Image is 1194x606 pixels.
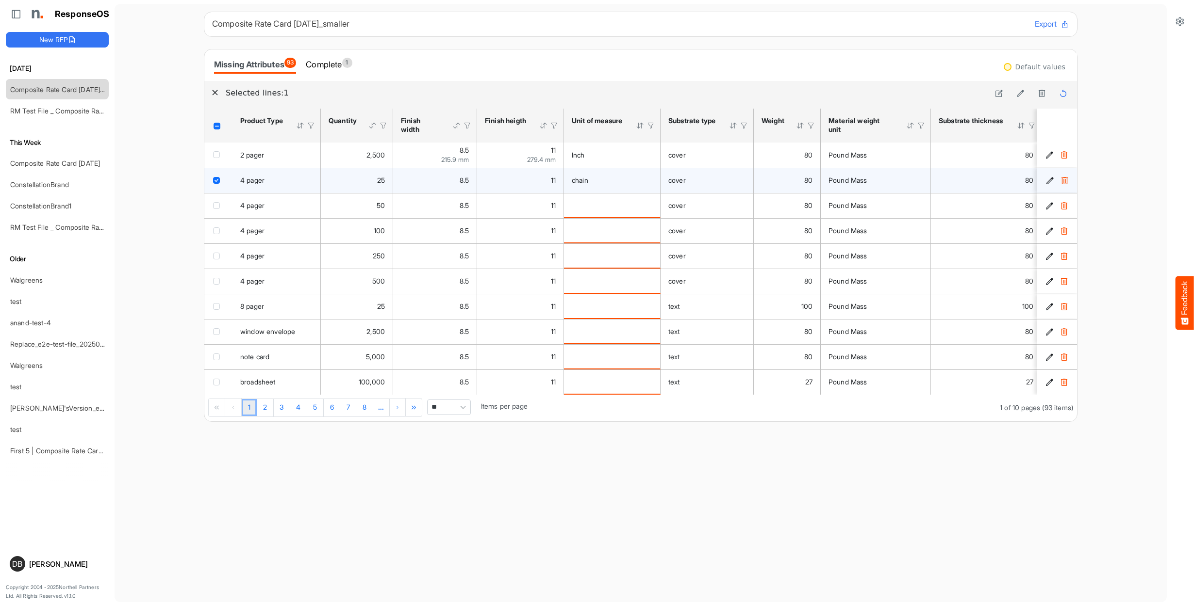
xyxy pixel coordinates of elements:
[240,352,269,361] span: note card
[359,378,385,386] span: 100,000
[393,143,477,168] td: 8.5 is template cell Column Header httpsnorthellcomontologiesmapping-rulesmeasurementhasfinishsiz...
[204,109,232,143] th: Header checkbox
[829,201,867,209] span: Pound Mass
[1045,226,1054,236] button: Edit
[240,151,264,159] span: 2 pager
[477,319,564,344] td: 11 is template cell Column Header httpsnorthellcomontologiesmapping-rulesmeasurementhasfinishsize...
[393,319,477,344] td: 8.5 is template cell Column Header httpsnorthellcomontologiesmapping-rulesmeasurementhasfinishsiz...
[829,116,894,134] div: Material weight unit
[441,156,469,163] span: 215.9 mm
[460,176,469,184] span: 8.5
[377,302,385,310] span: 25
[204,369,232,395] td: checkbox
[10,159,100,167] a: Composite Rate Card [DATE]
[393,193,477,218] td: 8.5 is template cell Column Header httpsnorthellcomontologiesmapping-rulesmeasurementhasfinishsiz...
[10,202,71,210] a: ConstellationBrand1
[427,399,471,415] span: Pagerdropdown
[209,399,225,416] div: Go to first page
[1025,277,1033,285] span: 80
[1037,243,1079,269] td: cc58fac3-b64d-407b-8c39-c8bb118d34aa is template cell Column Header
[321,369,393,395] td: 100000 is template cell Column Header httpsnorthellcomontologiesmapping-rulesorderhasquantity
[204,319,232,344] td: checkbox
[366,151,385,159] span: 2,500
[564,168,661,193] td: chain is template cell Column Header httpsnorthellcomontologiesmapping-rulesmeasurementhasunitofm...
[661,319,754,344] td: text is template cell Column Header httpsnorthellcomontologiesmapping-rulesmaterialhassubstratema...
[329,116,356,125] div: Quantity
[232,294,321,319] td: 8 pager is template cell Column Header product-type
[372,277,385,285] span: 500
[572,151,585,159] span: Inch
[477,344,564,369] td: 11 is template cell Column Header httpsnorthellcomontologiesmapping-rulesmeasurementhasfinishsize...
[460,226,469,235] span: 8.5
[214,58,296,71] div: Missing Attributes
[1037,218,1079,243] td: 5e7ce9f8-8f3f-41e9-8256-aab02523d14e is template cell Column Header
[931,269,1042,294] td: 80 is template cell Column Header httpsnorthellcomontologiesmapping-rulesmaterialhassubstratemate...
[1025,327,1033,335] span: 80
[10,319,51,327] a: anand-test-4
[821,369,931,395] td: Pound Mass is template cell Column Header httpsnorthellcomontologiesmapping-rulesmaterialhasmater...
[1045,276,1054,286] button: Edit
[1045,201,1054,210] button: Edit
[240,302,264,310] span: 8 pager
[10,85,125,94] a: Composite Rate Card [DATE]_smaller
[393,269,477,294] td: 8.5 is template cell Column Header httpsnorthellcomontologiesmapping-rulesmeasurementhasfinishsiz...
[321,269,393,294] td: 500 is template cell Column Header httpsnorthellcomontologiesmapping-rulesorderhasquantity
[564,243,661,269] td: is template cell Column Header httpsnorthellcomontologiesmapping-rulesmeasurementhasunitofmeasure
[740,121,748,130] div: Filter Icon
[931,294,1042,319] td: 100 is template cell Column Header httpsnorthellcomontologiesmapping-rulesmaterialhassubstratemat...
[1025,226,1033,235] span: 80
[1037,269,1079,294] td: e1c2f5b0-c650-434b-bc16-3526217f3643 is template cell Column Header
[1045,377,1054,387] button: Edit
[661,168,754,193] td: cover is template cell Column Header httpsnorthellcomontologiesmapping-rulesmaterialhassubstratem...
[804,352,813,361] span: 80
[668,226,686,235] span: cover
[551,226,556,235] span: 11
[821,193,931,218] td: Pound Mass is template cell Column Header httpsnorthellcomontologiesmapping-rulesmaterialhasmater...
[931,344,1042,369] td: 80 is template cell Column Header httpsnorthellcomontologiesmapping-rulesmaterialhassubstratemate...
[527,156,556,163] span: 279.4 mm
[1022,302,1033,310] span: 100
[240,226,265,235] span: 4 pager
[366,352,385,361] span: 5,000
[931,168,1042,193] td: 80 is template cell Column Header httpsnorthellcomontologiesmapping-rulesmaterialhassubstratemate...
[240,277,265,285] span: 4 pager
[10,297,22,305] a: test
[1059,276,1069,286] button: Delete
[232,269,321,294] td: 4 pager is template cell Column Header product-type
[306,58,352,71] div: Complete
[1035,18,1069,31] button: Export
[931,218,1042,243] td: 80 is template cell Column Header httpsnorthellcomontologiesmapping-rulesmaterialhassubstratemate...
[6,63,109,74] h6: [DATE]
[754,243,821,269] td: 80 is template cell Column Header httpsnorthellcomontologiesmapping-rulesmaterialhasmaterialweight
[931,193,1042,218] td: 80 is template cell Column Header httpsnorthellcomontologiesmapping-rulesmaterialhassubstratemate...
[379,121,388,130] div: Filter Icon
[805,378,813,386] span: 27
[762,116,783,125] div: Weight
[821,243,931,269] td: Pound Mass is template cell Column Header httpsnorthellcomontologiesmapping-rulesmaterialhasmater...
[477,193,564,218] td: 11 is template cell Column Header httpsnorthellcomontologiesmapping-rulesmeasurementhasfinishsize...
[485,116,527,125] div: Finish heigth
[821,344,931,369] td: Pound Mass is template cell Column Header httpsnorthellcomontologiesmapping-rulesmaterialhasmater...
[460,201,469,209] span: 8.5
[661,344,754,369] td: text is template cell Column Header httpsnorthellcomontologiesmapping-rulesmaterialhassubstratema...
[10,383,22,391] a: test
[10,223,146,231] a: RM Test File _ Composite Rate Card [DATE]
[1000,403,1040,412] span: 1 of 10 pages
[821,294,931,319] td: Pound Mass is template cell Column Header httpsnorthellcomontologiesmapping-rulesmaterialhasmater...
[212,20,1027,28] h6: Composite Rate Card [DATE]_smaller
[821,319,931,344] td: Pound Mass is template cell Column Header httpsnorthellcomontologiesmapping-rulesmaterialhasmater...
[393,218,477,243] td: 8.5 is template cell Column Header httpsnorthellcomontologiesmapping-rulesmeasurementhasfinishsiz...
[1059,377,1069,387] button: Delete
[257,399,273,416] a: Page 2 of 10 Pages
[572,176,588,184] span: chain
[10,447,126,455] a: First 5 | Composite Rate Card [DATE]
[342,58,352,68] span: 1
[1060,175,1069,185] button: Delete
[232,218,321,243] td: 4 pager is template cell Column Header product-type
[821,269,931,294] td: Pound Mass is template cell Column Header httpsnorthellcomontologiesmapping-rulesmaterialhasmater...
[6,137,109,148] h6: This Week
[829,176,867,184] span: Pound Mass
[460,277,469,285] span: 8.5
[572,116,623,125] div: Unit of measure
[393,369,477,395] td: 8.5 is template cell Column Header httpsnorthellcomontologiesmapping-rulesmeasurementhasfinishsiz...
